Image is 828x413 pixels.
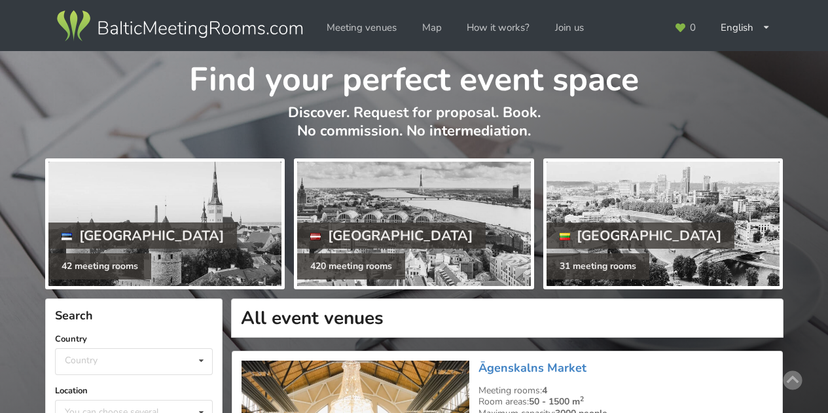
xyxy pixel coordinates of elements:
[45,103,783,154] p: Discover. Request for proposal. Book. No commission. No intermediation.
[547,253,649,279] div: 31 meeting rooms
[547,223,735,249] div: [GEOGRAPHIC_DATA]
[478,385,773,397] div: Meeting rooms:
[478,396,773,408] div: Room areas:
[478,360,586,376] a: Āgenskalns Market
[297,253,405,279] div: 420 meeting rooms
[529,395,584,408] strong: 50 - 1500 m
[458,15,539,41] a: How it works?
[65,355,98,366] div: Country
[54,8,305,45] img: Baltic Meeting Rooms
[542,384,547,397] strong: 4
[711,15,780,41] div: English
[580,394,584,404] sup: 2
[45,158,285,289] a: [GEOGRAPHIC_DATA] 42 meeting rooms
[297,223,486,249] div: [GEOGRAPHIC_DATA]
[546,15,593,41] a: Join us
[45,51,783,101] h1: Find your perfect event space
[294,158,533,289] a: [GEOGRAPHIC_DATA] 420 meeting rooms
[48,253,151,279] div: 42 meeting rooms
[231,298,783,338] h1: All event venues
[48,223,237,249] div: [GEOGRAPHIC_DATA]
[413,15,451,41] a: Map
[690,23,696,33] span: 0
[55,308,93,323] span: Search
[55,384,213,397] label: Location
[543,158,783,289] a: [GEOGRAPHIC_DATA] 31 meeting rooms
[55,332,213,346] label: Country
[317,15,406,41] a: Meeting venues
